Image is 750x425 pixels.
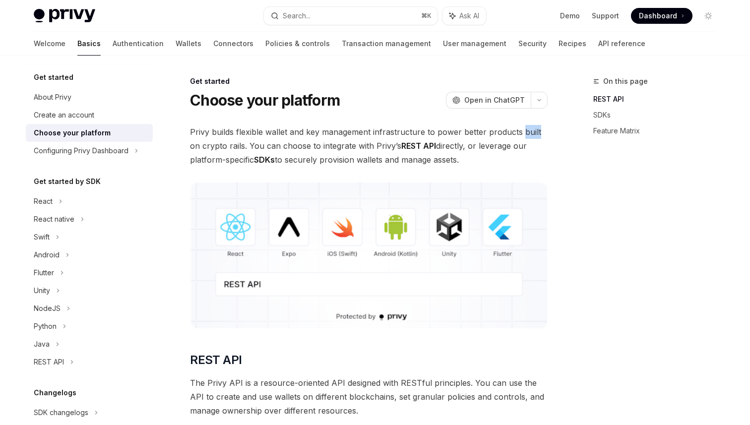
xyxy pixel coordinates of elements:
[34,303,61,314] div: NodeJS
[34,249,60,261] div: Android
[593,91,724,107] a: REST API
[421,12,432,20] span: ⌘ K
[213,32,253,56] a: Connectors
[464,95,525,105] span: Open in ChatGPT
[598,32,645,56] a: API reference
[190,91,340,109] h1: Choose your platform
[443,32,506,56] a: User management
[700,8,716,24] button: Toggle dark mode
[34,285,50,297] div: Unity
[34,71,73,83] h5: Get started
[518,32,547,56] a: Security
[254,155,275,165] strong: SDKs
[190,376,548,418] span: The Privy API is a resource-oriented API designed with RESTful principles. You can use the API to...
[283,10,311,22] div: Search...
[34,176,101,187] h5: Get started by SDK
[34,9,95,23] img: light logo
[401,141,436,151] strong: REST API
[342,32,431,56] a: Transaction management
[26,88,153,106] a: About Privy
[264,7,437,25] button: Search...⌘K
[113,32,164,56] a: Authentication
[26,124,153,142] a: Choose your platform
[176,32,201,56] a: Wallets
[34,407,88,419] div: SDK changelogs
[560,11,580,21] a: Demo
[34,127,111,139] div: Choose your platform
[631,8,692,24] a: Dashboard
[34,32,65,56] a: Welcome
[34,91,71,103] div: About Privy
[639,11,677,21] span: Dashboard
[593,107,724,123] a: SDKs
[265,32,330,56] a: Policies & controls
[34,320,57,332] div: Python
[77,32,101,56] a: Basics
[34,109,94,121] div: Create an account
[593,123,724,139] a: Feature Matrix
[34,231,50,243] div: Swift
[190,125,548,167] span: Privy builds flexible wallet and key management infrastructure to power better products built on ...
[34,356,64,368] div: REST API
[34,387,76,399] h5: Changelogs
[446,92,531,109] button: Open in ChatGPT
[34,213,74,225] div: React native
[34,338,50,350] div: Java
[592,11,619,21] a: Support
[190,352,242,368] span: REST API
[190,182,548,328] img: images/Platform2.png
[559,32,586,56] a: Recipes
[26,106,153,124] a: Create an account
[459,11,479,21] span: Ask AI
[603,75,648,87] span: On this page
[34,267,54,279] div: Flutter
[442,7,486,25] button: Ask AI
[190,76,548,86] div: Get started
[34,145,128,157] div: Configuring Privy Dashboard
[34,195,53,207] div: React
